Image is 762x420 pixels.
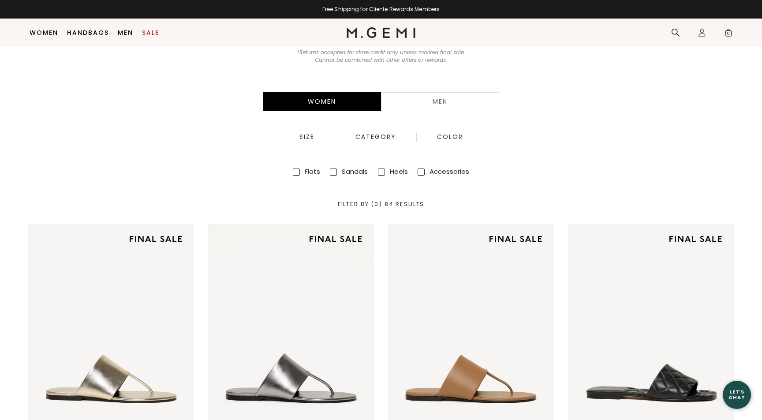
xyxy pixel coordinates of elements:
[123,229,189,249] img: final sale tag
[482,229,549,249] img: final sale tag
[299,133,315,141] div: Size
[305,167,320,176] label: Flats
[347,27,416,38] img: M.Gemi
[723,389,751,400] div: Let's Chat
[142,29,159,36] a: Sale
[437,133,463,141] div: Color
[67,29,109,36] a: Handbags
[292,49,471,64] p: *Returns accepted for store credit only unless marked final sale. Cannot be combined with other o...
[724,30,733,39] span: 0
[390,167,408,176] label: Heels
[303,229,369,249] img: final sale tag
[430,167,469,176] label: Accessories
[381,92,499,111] a: Men
[662,229,728,249] img: final sale tag
[355,133,396,141] div: Category
[118,29,133,36] a: Men
[342,167,368,176] label: Sandals
[30,29,58,36] a: Women
[11,201,751,207] div: Filter By (0) : 84 Results
[263,92,381,111] div: Women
